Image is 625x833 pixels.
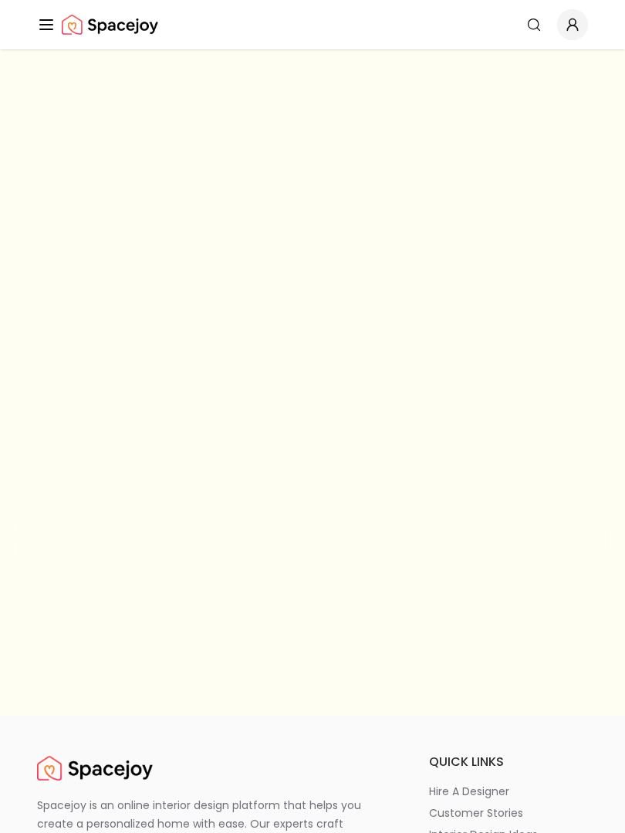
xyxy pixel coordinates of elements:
a: customer stories [429,805,588,821]
p: customer stories [429,805,523,821]
h6: quick links [429,753,588,771]
a: Spacejoy [37,753,153,784]
a: Spacejoy [62,9,158,40]
img: Spacejoy Logo [37,753,153,784]
p: hire a designer [429,784,509,799]
a: hire a designer [429,784,588,799]
img: Spacejoy Logo [62,9,158,40]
